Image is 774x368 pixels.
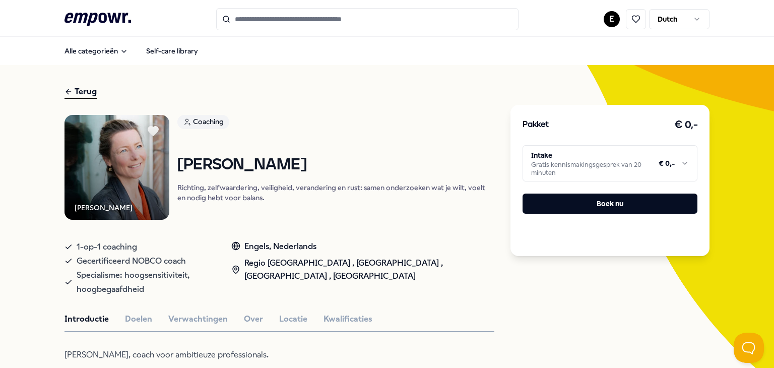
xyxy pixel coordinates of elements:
[125,313,152,326] button: Doelen
[216,8,519,30] input: Search for products, categories or subcategories
[77,254,186,268] span: Gecertificeerd NOBCO coach
[231,257,494,282] div: Regio [GEOGRAPHIC_DATA] , [GEOGRAPHIC_DATA] , [GEOGRAPHIC_DATA] , [GEOGRAPHIC_DATA]
[279,313,307,326] button: Locatie
[77,240,137,254] span: 1-op-1 coaching
[177,156,494,174] h1: [PERSON_NAME]
[674,117,698,133] h3: € 0,-
[177,182,494,203] p: Richting, zelfwaardering, veiligheid, verandering en rust: samen onderzoeken wat je wilt, voelt e...
[324,313,372,326] button: Kwalificaties
[64,313,109,326] button: Introductie
[523,194,697,214] button: Boek nu
[734,333,764,363] iframe: Help Scout Beacon - Open
[177,115,229,129] div: Coaching
[523,118,549,132] h3: Pakket
[64,85,97,99] div: Terug
[64,115,169,220] img: Product Image
[56,41,136,61] button: Alle categorieën
[77,268,211,296] span: Specialisme: hoogsensitiviteit, hoogbegaafdheid
[604,11,620,27] button: E
[231,240,494,253] div: Engels, Nederlands
[168,313,228,326] button: Verwachtingen
[56,41,206,61] nav: Main
[177,115,494,133] a: Coaching
[64,348,392,362] p: [PERSON_NAME], coach voor ambitieuze professionals.
[244,313,263,326] button: Over
[138,41,206,61] a: Self-care library
[75,202,133,213] div: [PERSON_NAME]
